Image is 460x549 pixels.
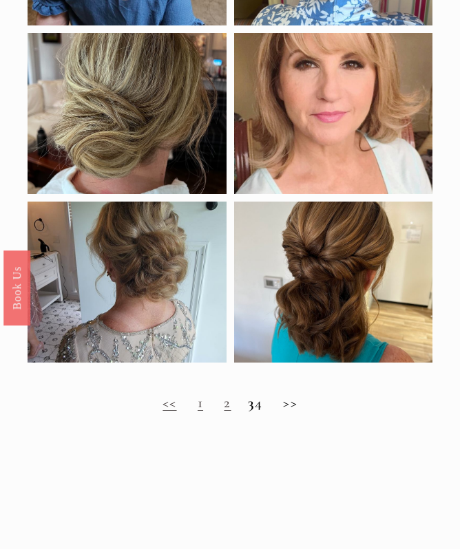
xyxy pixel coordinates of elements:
strong: 3 [248,394,255,411]
a: 1 [198,394,203,411]
a: << [163,394,176,411]
span: Wedding hairstyles for the mother of the bride— a lookbook that pulls together real inspiration f... [28,446,432,532]
a: 2 [224,394,231,411]
a: Book Us [3,250,30,325]
span: Timeless Wedding Hairstyles for the Mother of the Bride [28,418,428,475]
h2: 4 >> [28,394,432,411]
